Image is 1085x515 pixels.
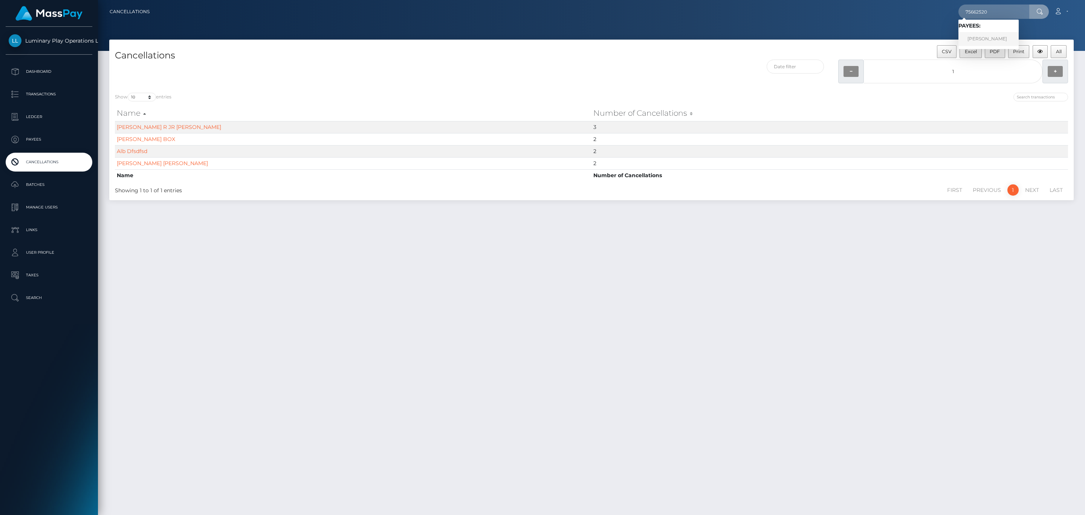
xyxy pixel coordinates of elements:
a: Ledger [6,107,92,126]
td: 2 [591,145,1068,157]
label: Show entries [115,93,171,101]
select: Showentries [128,93,156,101]
p: User Profile [9,247,89,258]
input: Search... [958,5,1029,19]
strong: + [1054,68,1057,75]
button: PDF [985,45,1005,58]
a: Transactions [6,85,92,104]
p: Payees [9,134,89,145]
p: Manage Users [9,202,89,213]
th: Number of Cancellations [591,169,1068,181]
a: Payees [6,130,92,149]
input: Date filter [767,60,824,74]
button: Excel [960,45,982,58]
a: Batches [6,175,92,194]
span: Print [1013,49,1024,54]
strong: − [850,68,853,75]
span: All [1056,49,1062,54]
span: Excel [965,49,977,54]
a: Taxes [6,266,92,285]
span: PDF [990,49,1000,54]
a: 1 [1007,184,1019,196]
h4: Cancellations [115,49,586,62]
a: [PERSON_NAME] BOX [117,136,175,143]
button: Print [1008,45,1030,58]
td: 2 [591,157,1068,169]
button: All [1051,45,1067,58]
th: Number of Cancellations: activate to sort column ascending [591,106,1068,121]
a: Cancellations [6,153,92,172]
input: Search transactions [1013,93,1068,101]
img: MassPay Logo [15,6,83,21]
p: Transactions [9,89,89,100]
a: User Profile [6,243,92,262]
p: Links [9,224,89,236]
img: Luminary Play Operations Limited [9,34,21,47]
a: [PERSON_NAME] [PERSON_NAME] [117,160,208,167]
p: Search [9,292,89,303]
p: Taxes [9,270,89,281]
td: 2 [591,133,1068,145]
a: Manage Users [6,198,92,217]
a: Alb Dfsdfsd [117,148,147,155]
p: Cancellations [9,156,89,168]
th: Name [115,169,591,181]
td: 3 [591,121,1068,133]
p: Batches [9,179,89,190]
a: [PERSON_NAME] R JR [PERSON_NAME] [117,124,221,130]
button: Column visibility [1033,45,1048,58]
th: Name: activate to sort column descending [115,106,591,121]
span: Luminary Play Operations Limited [6,37,92,44]
button: − [844,66,859,77]
p: Dashboard [9,66,89,77]
p: Ledger [9,111,89,123]
a: Dashboard [6,62,92,81]
a: Links [6,221,92,239]
button: + [1048,66,1063,77]
a: Cancellations [110,4,150,20]
button: CSV [937,45,957,58]
h6: Payees: [958,23,1019,29]
a: Search [6,288,92,307]
div: Showing 1 to 1 of 1 entries [115,184,506,195]
span: CSV [942,49,952,54]
a: [PERSON_NAME] [958,32,1019,46]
